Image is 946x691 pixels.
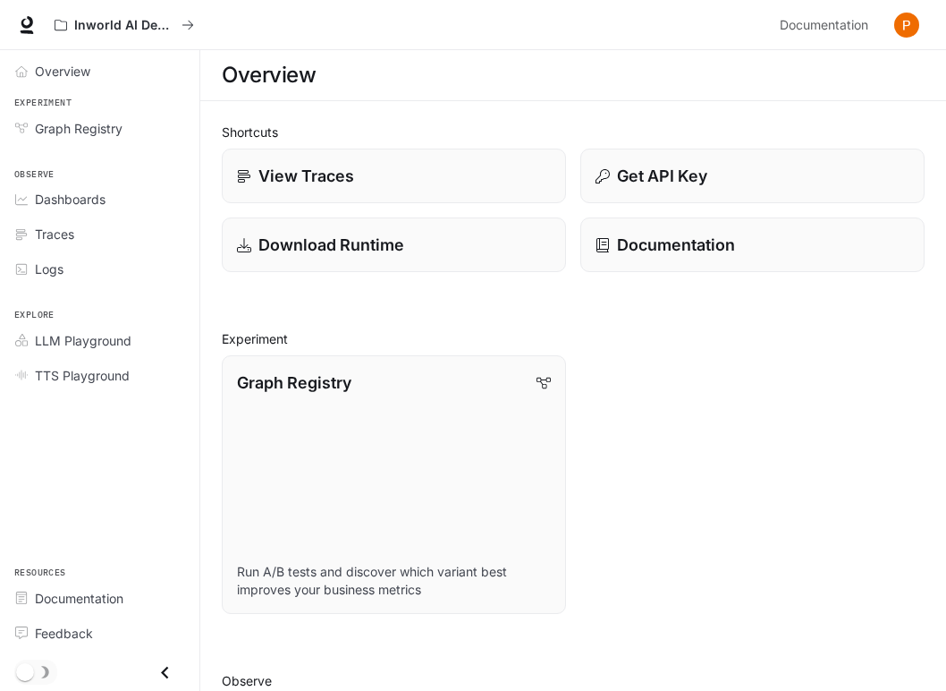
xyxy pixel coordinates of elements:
span: Feedback [35,624,93,643]
span: Traces [35,225,74,243]
button: Close drawer [145,654,185,691]
p: Graph Registry [237,371,351,395]
a: Documentation [773,7,882,43]
span: Graph Registry [35,119,122,138]
span: Documentation [780,14,868,37]
a: Graph Registry [7,113,192,144]
p: View Traces [258,164,354,188]
span: LLM Playground [35,331,131,350]
a: Traces [7,218,192,250]
span: Documentation [35,589,123,608]
a: Graph RegistryRun A/B tests and discover which variant best improves your business metrics [222,355,566,614]
a: Download Runtime [222,218,566,272]
img: User avatar [894,13,919,38]
h2: Experiment [222,329,925,348]
p: Run A/B tests and discover which variant best improves your business metrics [237,563,551,599]
a: View Traces [222,149,566,203]
span: Overview [35,62,90,81]
a: LLM Playground [7,325,192,356]
button: Get API Key [580,149,925,203]
button: All workspaces [46,7,202,43]
a: TTS Playground [7,360,192,391]
a: Feedback [7,618,192,649]
p: Inworld AI Demos [74,18,174,33]
p: Get API Key [617,164,707,188]
button: User avatar [889,7,925,43]
h2: Shortcuts [222,123,925,141]
span: Logs [35,260,63,278]
a: Overview [7,55,192,87]
p: Documentation [617,233,735,257]
a: Dashboards [7,183,192,215]
a: Logs [7,253,192,285]
h1: Overview [222,57,316,93]
h2: Observe [222,671,925,690]
a: Documentation [7,583,192,614]
a: Documentation [580,218,925,272]
span: TTS Playground [35,366,130,385]
p: Download Runtime [258,233,404,257]
span: Dashboards [35,190,106,209]
span: Dark mode toggle [16,661,34,681]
